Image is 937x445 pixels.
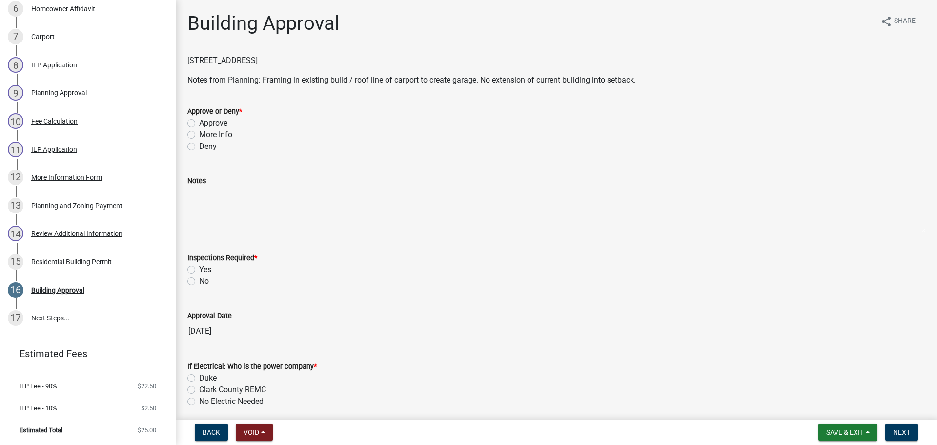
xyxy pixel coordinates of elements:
label: Approval Date [187,313,232,319]
div: 15 [8,254,23,270]
span: Estimated Total [20,427,62,433]
label: More Info [199,129,232,141]
div: Planning Approval [31,89,87,96]
div: 9 [8,85,23,101]
label: Yes [199,264,211,275]
span: $2.50 [141,405,156,411]
div: Review Additional Information [31,230,122,237]
span: ILP Fee - 10% [20,405,57,411]
div: 7 [8,29,23,44]
button: Back [195,424,228,441]
label: If Electrical: Who is the power company [187,363,317,370]
label: Approve or Deny [187,108,242,115]
span: $22.50 [138,383,156,389]
span: Next [893,428,910,436]
span: Save & Exit [826,428,864,436]
p: Notes from Planning: Framing in existing build / roof line of carport to create garage. No extens... [187,74,925,86]
span: Back [203,428,220,436]
label: Deny [199,141,217,152]
div: 10 [8,113,23,129]
span: $25.00 [138,427,156,433]
div: Building Approval [31,287,84,294]
div: More Information Form [31,174,102,181]
span: ILP Fee - 90% [20,383,57,389]
label: No Electric Needed [199,396,264,407]
div: 14 [8,226,23,241]
div: 13 [8,198,23,213]
label: No [199,275,209,287]
div: Residential Building Permit [31,258,112,265]
label: Duke [199,372,217,384]
div: Carport [31,33,55,40]
div: 6 [8,1,23,17]
label: Inspections Required [187,255,257,262]
h1: Building Approval [187,12,340,35]
label: Clark County REMC [199,384,266,396]
label: Approve [199,117,227,129]
div: ILP Application [31,146,77,153]
span: Void [244,428,259,436]
label: Notes [187,178,206,185]
button: shareShare [873,12,923,31]
a: Estimated Fees [8,344,160,363]
div: 8 [8,57,23,73]
div: Homeowner Affidavit [31,5,95,12]
button: Next [885,424,918,441]
div: Planning and Zoning Payment [31,202,122,209]
p: [STREET_ADDRESS] [187,55,925,66]
div: Fee Calculation [31,118,78,125]
i: share [880,16,892,27]
div: 12 [8,170,23,185]
div: ILP Application [31,62,77,68]
span: Share [894,16,916,27]
button: Save & Exit [818,424,877,441]
button: Void [236,424,273,441]
div: 17 [8,310,23,326]
div: 16 [8,282,23,298]
div: 11 [8,142,23,157]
